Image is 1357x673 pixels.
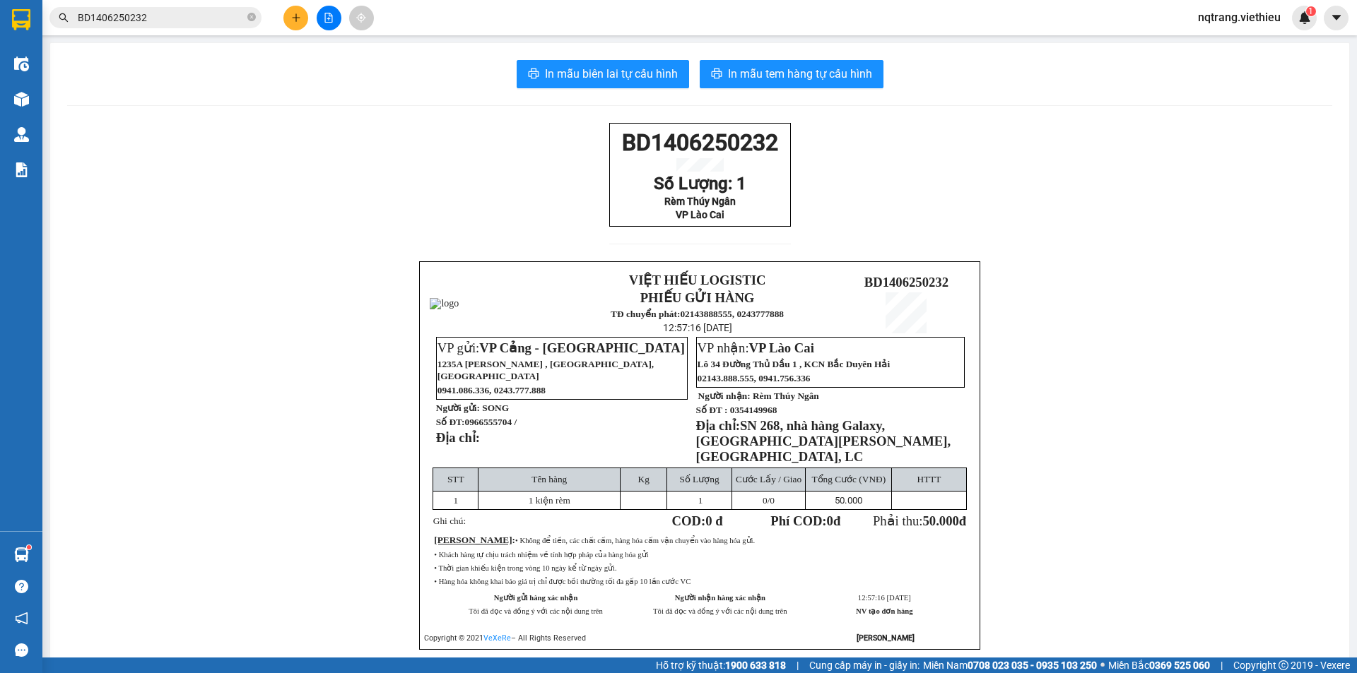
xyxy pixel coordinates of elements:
span: 02143.888.555, 0941.756.336 [698,373,811,383]
span: 0941.086.336, 0243.777.888 [437,385,546,395]
img: warehouse-icon [14,547,29,562]
strong: 02143888555, 0243777888 [680,309,784,319]
strong: VIỆT HIẾU LOGISTIC [64,11,133,42]
strong: TĐ chuyển phát: [61,78,122,100]
span: VP Lào Cai [676,209,724,220]
strong: 0369 525 060 [1149,660,1210,671]
span: STT [447,474,464,484]
span: VP Cảng - [GEOGRAPHIC_DATA] [479,340,685,355]
span: Hỗ trợ kỹ thuật: [656,657,786,673]
span: : [434,535,515,545]
span: VP nhận: [698,340,814,355]
input: Tìm tên, số ĐT hoặc mã đơn [78,10,245,25]
span: notification [15,612,28,625]
strong: 0708 023 035 - 0935 103 250 [968,660,1097,671]
span: nqtrang.viethieu [1187,8,1292,26]
span: • Hàng hóa không khai báo giá trị chỉ được bồi thường tối đa gấp 10 lần cước VC [434,578,691,585]
span: close-circle [247,11,256,25]
span: BD1406250232 [864,275,948,290]
span: aim [356,13,366,23]
span: [PERSON_NAME] [434,535,512,545]
span: Phải thu: [873,513,966,528]
span: • Không để tiền, các chất cấm, hàng hóa cấm vận chuyển vào hàng hóa gửi. [515,537,755,544]
a: VeXeRe [483,633,511,643]
strong: Phí COD: đ [770,513,840,528]
span: copyright [1279,660,1288,670]
button: caret-down [1324,6,1349,30]
span: Rèm Thúy Ngân [753,391,819,401]
span: • Khách hàng tự chịu trách nhiệm về tính hợp pháp của hàng hóa gửi [434,551,648,559]
span: plus [291,13,301,23]
strong: Số ĐT : [696,405,728,415]
span: Ghi chú: [433,516,466,526]
span: Miền Bắc [1108,657,1210,673]
span: Tôi đã đọc và đồng ý với các nội dung trên [469,607,603,615]
strong: COD: [672,513,723,528]
span: 50.000 [835,495,862,506]
strong: Người nhận hàng xác nhận [675,594,765,602]
sup: 1 [1306,6,1316,16]
span: ⚪️ [1100,662,1105,668]
span: đ [959,513,966,528]
strong: Địa chỉ: [696,418,740,433]
img: logo [5,42,59,97]
strong: Địa chỉ: [436,430,480,445]
strong: 02143888555, 0243777888 [75,89,136,111]
span: Tôi đã đọc và đồng ý với các nội dung trên [653,607,787,615]
span: /0 [763,495,775,506]
span: 1 kiện rèm [529,495,570,506]
span: Số Lượng: 1 [654,174,746,193]
span: In mẫu biên lai tự cấu hình [545,65,678,83]
strong: PHIẾU GỬI HÀNG [640,290,755,305]
span: BD1406250232 [622,129,778,156]
strong: Người gửi hàng xác nhận [494,594,578,602]
span: search [59,13,69,23]
span: | [797,657,799,673]
span: In mẫu tem hàng tự cấu hình [728,65,872,83]
span: Cước Lấy / Giao [736,474,801,484]
span: Rèm Thúy Ngân [664,196,736,207]
span: 1 [453,495,458,506]
span: 0 [827,513,833,528]
strong: Người nhận: [698,391,751,401]
span: | [1221,657,1223,673]
button: printerIn mẫu biên lai tự cấu hình [517,60,689,88]
span: message [15,643,28,657]
span: 0 [763,495,768,506]
strong: [PERSON_NAME] [857,633,915,643]
strong: VIỆT HIẾU LOGISTIC [629,273,766,287]
span: SONG [482,403,509,413]
img: logo [430,298,459,309]
span: SN 268, nhà hàng Galaxy, [GEOGRAPHIC_DATA][PERSON_NAME], [GEOGRAPHIC_DATA], LC [696,418,951,464]
span: printer [528,68,539,81]
strong: Số ĐT: [436,417,517,427]
span: Copyright © 2021 – All Rights Reserved [424,633,586,643]
span: VP gửi: [437,340,685,355]
span: file-add [324,13,334,23]
strong: Người gửi: [436,403,480,413]
span: close-circle [247,13,256,21]
span: 0966555704 / [464,417,517,427]
strong: PHIẾU GỬI HÀNG [63,44,134,75]
strong: NV tạo đơn hàng [856,607,912,615]
span: Số Lượng [679,474,719,484]
span: 50.000 [922,513,958,528]
img: icon-new-feature [1298,11,1311,24]
button: file-add [317,6,341,30]
span: 1 [698,495,703,506]
span: 12:57:16 [DATE] [663,322,732,333]
span: LC1208250096 [138,82,222,97]
sup: 1 [27,545,31,549]
span: HTTT [917,474,941,484]
span: Miền Nam [923,657,1097,673]
button: aim [349,6,374,30]
span: Tổng Cước (VNĐ) [811,474,886,484]
span: Kg [638,474,650,484]
span: 1 [1308,6,1313,16]
span: question-circle [15,580,28,593]
img: warehouse-icon [14,127,29,142]
span: printer [711,68,722,81]
img: logo-vxr [12,9,30,30]
span: VP Lào Cai [749,340,814,355]
span: 0 đ [705,513,722,528]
